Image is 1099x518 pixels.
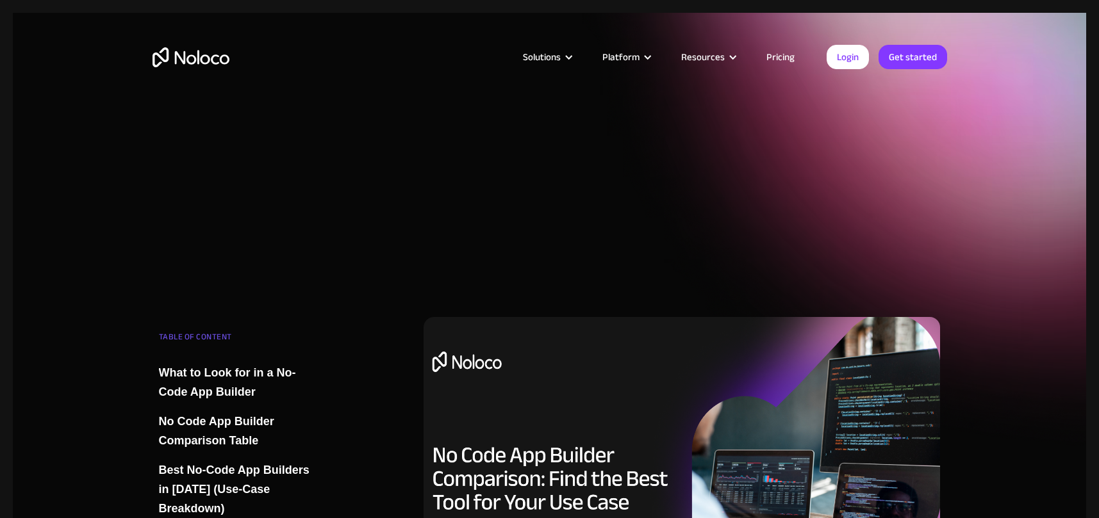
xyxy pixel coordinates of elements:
[586,49,665,65] div: Platform
[879,45,947,69] a: Get started
[159,412,314,450] a: No Code App Builder Comparison Table
[827,45,869,69] a: Login
[665,49,750,65] div: Resources
[159,327,314,353] div: TABLE OF CONTENT
[681,49,725,65] div: Resources
[523,49,561,65] div: Solutions
[153,47,229,67] a: home
[159,363,314,401] a: What to Look for in a No-Code App Builder
[602,49,640,65] div: Platform
[750,49,811,65] a: Pricing
[159,460,314,518] a: Best No-Code App Builders in [DATE] (Use-Case Breakdown)
[507,49,586,65] div: Solutions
